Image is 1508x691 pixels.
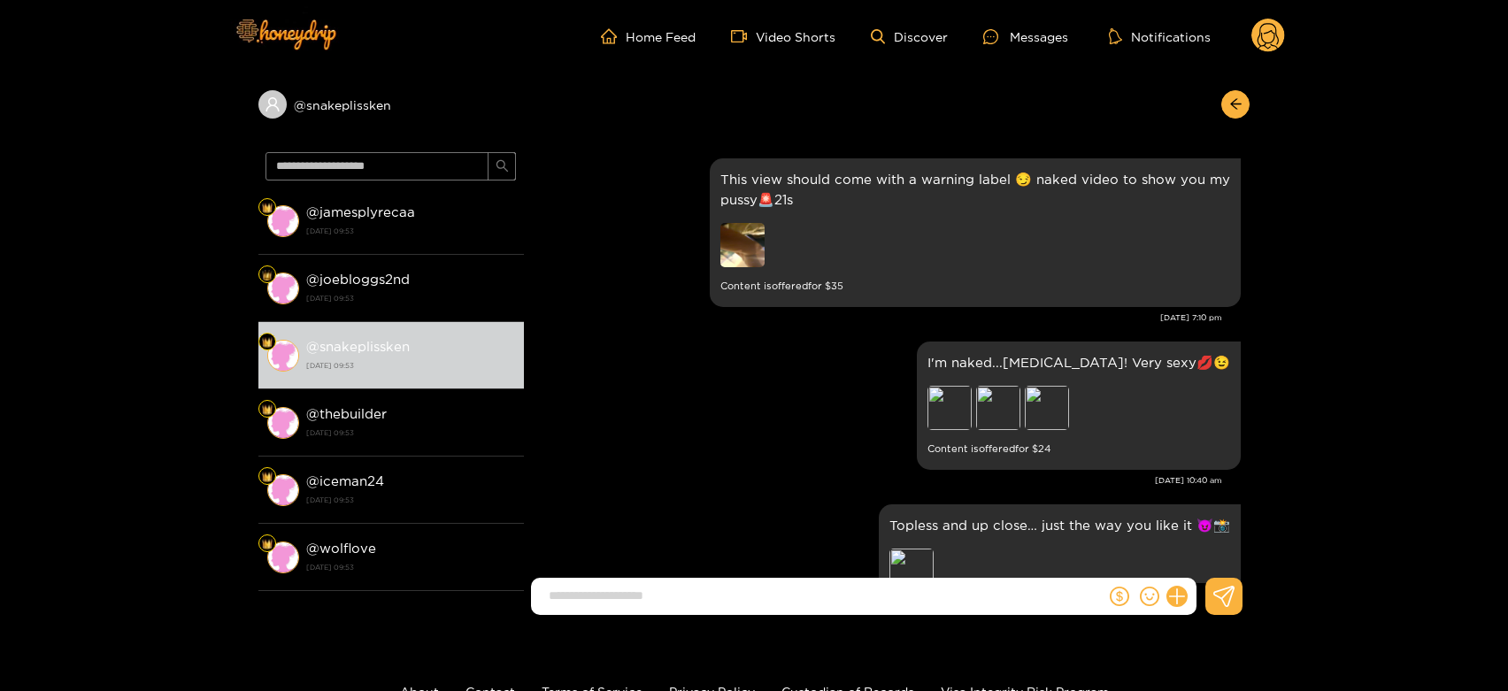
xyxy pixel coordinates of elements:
[731,28,835,44] a: Video Shorts
[262,539,273,549] img: Fan Level
[258,90,524,119] div: @snakeplissken
[267,407,299,439] img: conversation
[306,339,410,354] strong: @ snakeplissken
[262,337,273,348] img: Fan Level
[1104,27,1216,45] button: Notifications
[1110,587,1129,606] span: dollar
[533,311,1222,324] div: [DATE] 7:10 pm
[306,425,515,441] strong: [DATE] 09:53
[306,357,515,373] strong: [DATE] 09:53
[262,472,273,482] img: Fan Level
[1106,583,1133,610] button: dollar
[1229,97,1243,112] span: arrow-left
[533,474,1222,487] div: [DATE] 10:40 am
[601,28,626,44] span: home
[306,492,515,508] strong: [DATE] 09:53
[267,541,299,573] img: conversation
[889,515,1230,535] p: Topless and up close… just the way you like it 😈📸
[917,342,1241,470] div: Aug. 6, 10:40 am
[262,203,273,213] img: Fan Level
[265,96,281,112] span: user
[262,270,273,280] img: Fan Level
[306,204,415,219] strong: @ jamesplyrecaa
[496,159,509,174] span: search
[983,27,1068,47] div: Messages
[871,29,948,44] a: Discover
[1221,90,1250,119] button: arrow-left
[927,352,1230,372] p: I'm naked...[MEDICAL_DATA]! Very sexy💋😉
[927,439,1230,459] small: Content is offered for $ 24
[267,340,299,372] img: conversation
[601,28,696,44] a: Home Feed
[1140,587,1159,606] span: smile
[306,290,515,306] strong: [DATE] 09:53
[267,205,299,237] img: conversation
[306,473,384,488] strong: @ iceman24
[720,223,765,267] img: preview
[720,276,1230,296] small: Content is offered for $ 35
[267,474,299,506] img: conversation
[306,559,515,575] strong: [DATE] 09:53
[879,504,1241,633] div: Aug. 6, 6:51 pm
[306,272,410,287] strong: @ joebloggs2nd
[306,541,376,556] strong: @ wolflove
[731,28,756,44] span: video-camera
[488,152,516,180] button: search
[262,404,273,415] img: Fan Level
[720,169,1230,210] p: This view should come with a warning label 😏 naked video to show you my pussy🚨21s
[267,273,299,304] img: conversation
[306,223,515,239] strong: [DATE] 09:53
[710,158,1241,307] div: Aug. 5, 7:10 pm
[306,406,387,421] strong: @ thebuilder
